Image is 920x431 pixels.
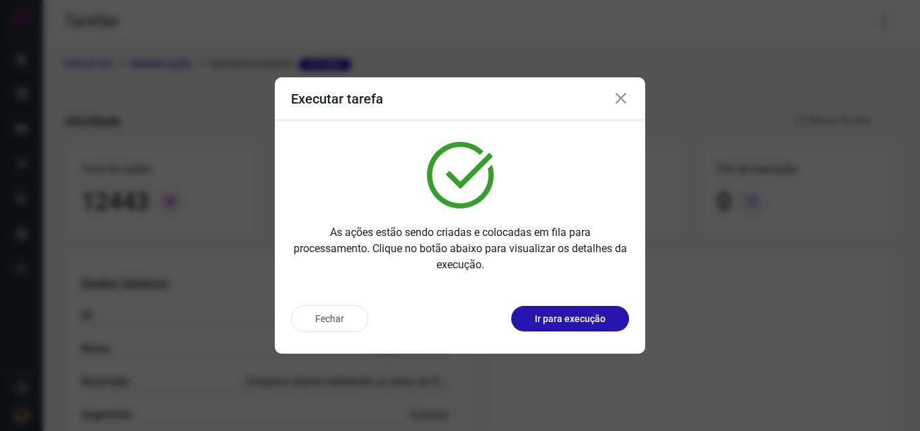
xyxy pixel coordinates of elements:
p: As ações estão sendo criadas e colocadas em fila para processamento. Clique no botão abaixo para ... [291,225,629,273]
button: Ir para execução [511,306,629,331]
h3: Executar tarefa [291,91,383,107]
button: Fechar [291,305,368,332]
p: Ir para execução [535,312,605,326]
img: verified.svg [427,142,494,208]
